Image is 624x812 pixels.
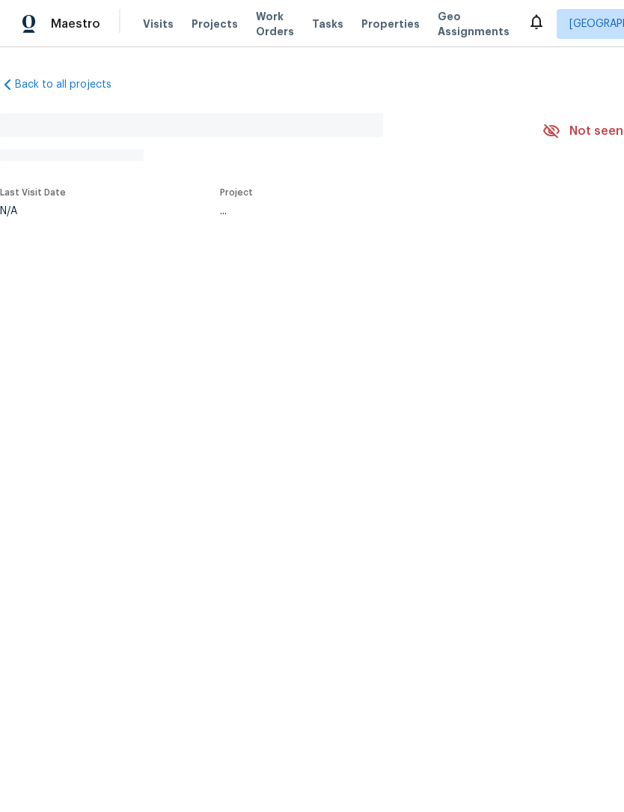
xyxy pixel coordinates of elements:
[220,188,253,197] span: Project
[192,16,238,31] span: Projects
[361,16,420,31] span: Properties
[143,16,174,31] span: Visits
[51,16,100,31] span: Maestro
[438,9,510,39] span: Geo Assignments
[256,9,294,39] span: Work Orders
[312,19,343,29] span: Tasks
[220,206,507,216] div: ...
